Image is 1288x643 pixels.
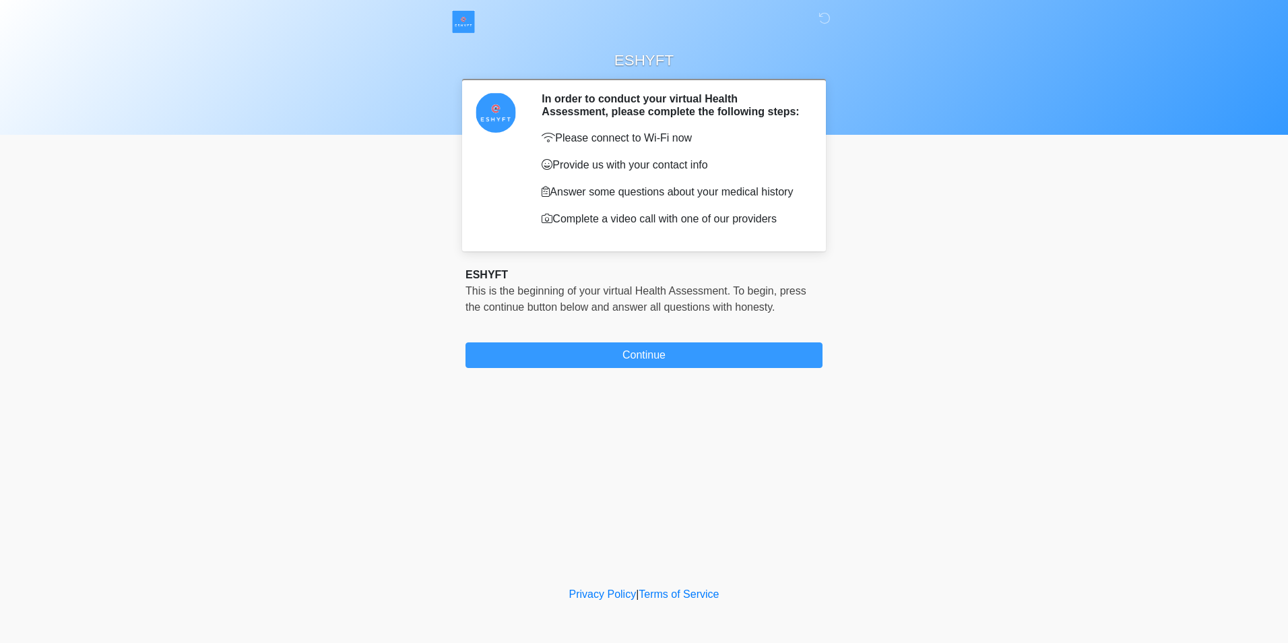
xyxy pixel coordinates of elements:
h1: ESHYFT [455,49,833,73]
button: Continue [465,342,823,368]
span: This is the beginning of your virtual Health Assessment. ﻿﻿﻿﻿﻿﻿To begin, ﻿﻿﻿﻿﻿﻿﻿﻿﻿﻿﻿﻿﻿﻿﻿﻿﻿﻿press ... [465,285,806,313]
a: Terms of Service [639,588,719,600]
div: ESHYFT [465,267,823,283]
p: Provide us with your contact info [542,157,802,173]
p: Please connect to Wi-Fi now [542,130,802,146]
h2: In order to conduct your virtual Health Assessment, please complete the following steps: [542,92,802,118]
a: | [636,588,639,600]
p: Answer some questions about your medical history [542,184,802,200]
a: Privacy Policy [569,588,637,600]
p: Complete a video call with one of our providers [542,211,802,227]
img: Agent Avatar [476,92,516,133]
img: ESHYFT Logo [452,10,475,33]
